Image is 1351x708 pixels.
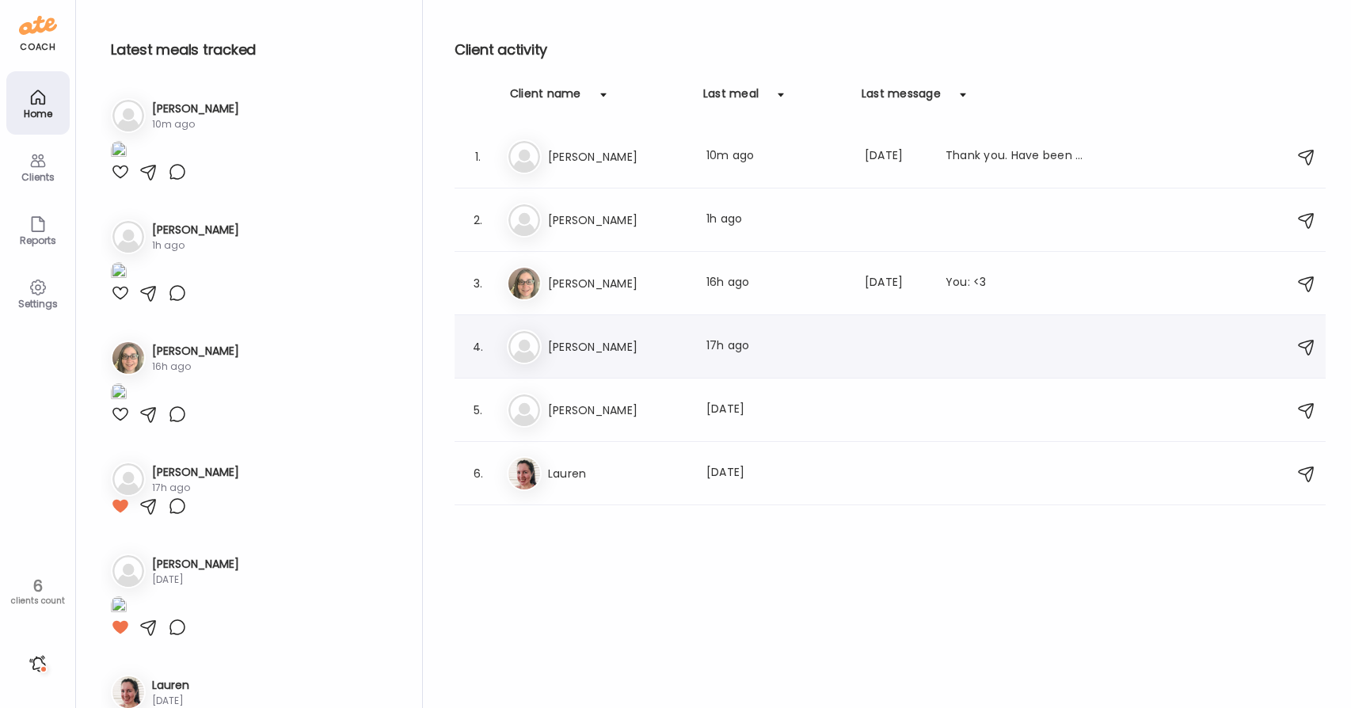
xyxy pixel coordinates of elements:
[469,147,488,166] div: 1.
[10,299,67,309] div: Settings
[548,337,687,356] h3: [PERSON_NAME]
[111,262,127,284] img: images%2FoPvh4iQiylWPcKuLc7R3BonPKAA3%2FmSUX7DfsIWYf0D5aoll4%2FZNdgl5EcGLy5HwsJN4wH_1080
[548,147,687,166] h3: [PERSON_NAME]
[946,274,1085,293] div: You: <3
[19,13,57,38] img: ate
[152,556,239,573] h3: [PERSON_NAME]
[152,238,239,253] div: 1h ago
[111,383,127,405] img: images%2FYr2TRmk546hTF5UKtBKijktb52i2%2FebB64wB9qlSpzH88SQJp%2FhgaaZsbQ7DXbkohYkUje_1080
[548,401,687,420] h3: [PERSON_NAME]
[152,222,239,238] h3: [PERSON_NAME]
[469,337,488,356] div: 4.
[112,342,144,374] img: avatars%2FYr2TRmk546hTF5UKtBKijktb52i2
[112,463,144,495] img: bg-avatar-default.svg
[111,141,127,162] img: images%2FQcLwA9GSTyMSxwY3uOCjqDgGz2b2%2FSWS8BkI0n6T5PUqPuACt%2F4gkCblyfo4wTsBxw3ujm_1080
[152,694,189,708] div: [DATE]
[548,464,687,483] h3: Lauren
[706,464,846,483] div: [DATE]
[152,677,189,694] h3: Lauren
[152,360,239,374] div: 16h ago
[469,211,488,230] div: 2.
[10,172,67,182] div: Clients
[508,331,540,363] img: bg-avatar-default.svg
[10,108,67,119] div: Home
[152,343,239,360] h3: [PERSON_NAME]
[703,86,759,111] div: Last meal
[706,401,846,420] div: [DATE]
[548,211,687,230] h3: [PERSON_NAME]
[508,458,540,489] img: avatars%2FbDv86541nDhxdwMPuXsD4ZtcFAj1
[469,274,488,293] div: 3.
[152,117,239,131] div: 10m ago
[706,274,846,293] div: 16h ago
[706,211,846,230] div: 1h ago
[469,401,488,420] div: 5.
[20,40,55,54] div: coach
[112,676,144,708] img: avatars%2FbDv86541nDhxdwMPuXsD4ZtcFAj1
[706,147,846,166] div: 10m ago
[10,235,67,246] div: Reports
[152,101,239,117] h3: [PERSON_NAME]
[112,221,144,253] img: bg-avatar-default.svg
[862,86,941,111] div: Last message
[6,596,70,607] div: clients count
[510,86,581,111] div: Client name
[455,38,1326,62] h2: Client activity
[508,204,540,236] img: bg-avatar-default.svg
[6,577,70,596] div: 6
[946,147,1085,166] div: Thank you. Have been trying to stick to It and finding it very insightful. Haven’t finished recor...
[508,394,540,426] img: bg-avatar-default.svg
[865,274,927,293] div: [DATE]
[152,573,239,587] div: [DATE]
[548,274,687,293] h3: [PERSON_NAME]
[111,38,397,62] h2: Latest meals tracked
[112,555,144,587] img: bg-avatar-default.svg
[152,464,239,481] h3: [PERSON_NAME]
[112,100,144,131] img: bg-avatar-default.svg
[469,464,488,483] div: 6.
[706,337,846,356] div: 17h ago
[508,141,540,173] img: bg-avatar-default.svg
[508,268,540,299] img: avatars%2FYr2TRmk546hTF5UKtBKijktb52i2
[152,481,239,495] div: 17h ago
[865,147,927,166] div: [DATE]
[111,596,127,618] img: images%2F3hHbbcvhntZkGPL5adbP2Qp3l2m1%2FH4RVnaEDPAeSlHDroNkG%2F54Tw8XnoKBDlnHwJOXig_1080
